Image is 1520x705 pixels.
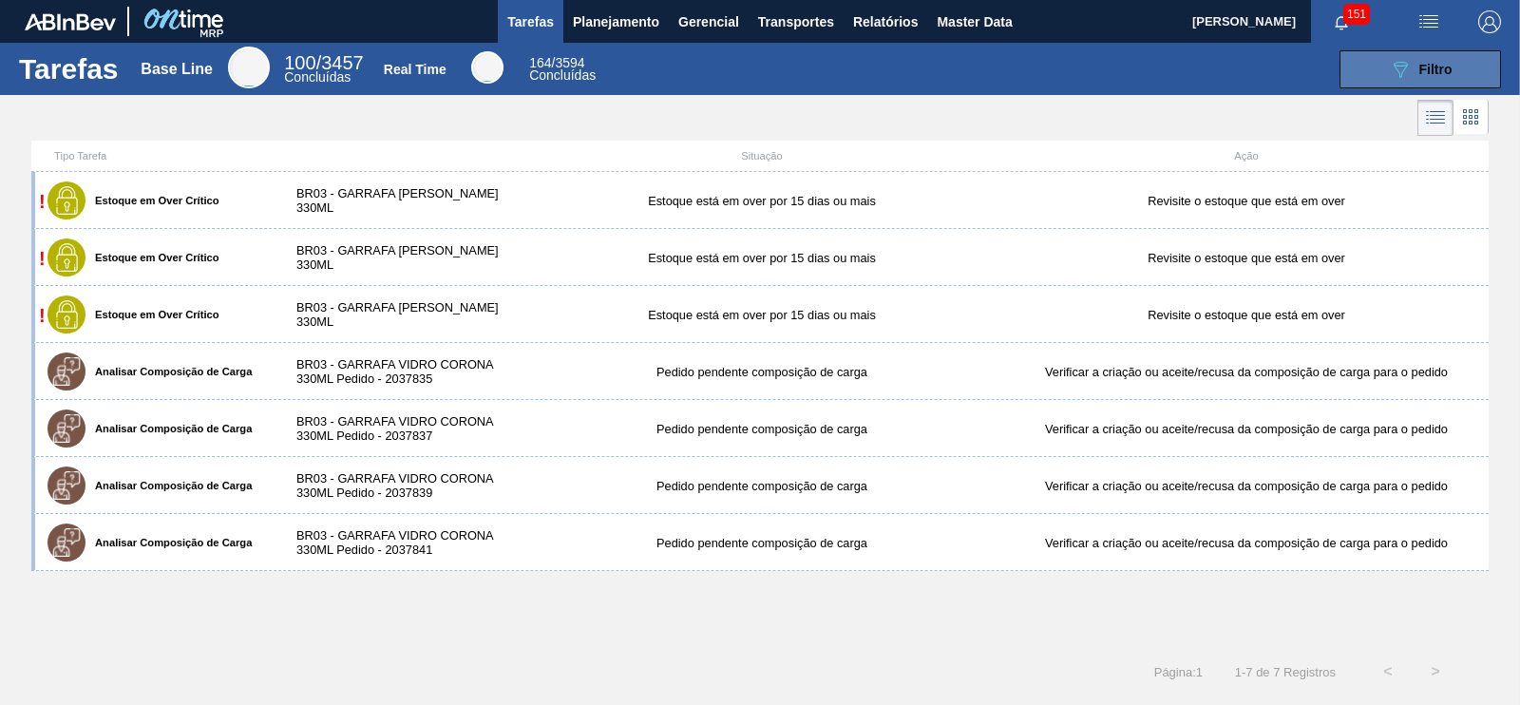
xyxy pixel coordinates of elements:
div: BR03 - GARRAFA [PERSON_NAME] 330ML [277,243,520,272]
div: Estoque está em over por 15 dias ou mais [520,194,1004,208]
div: Verificar a criação ou aceite/recusa da composição de carga para o pedido [1004,536,1489,550]
div: Revisite o estoque que está em over [1004,251,1489,265]
span: 100 [284,52,315,73]
span: Tarefas [507,10,554,33]
div: Revisite o estoque que está em over [1004,194,1489,208]
img: Logout [1478,10,1501,33]
div: BR03 - GARRAFA [PERSON_NAME] 330ML [277,300,520,329]
span: Página : 1 [1154,665,1203,679]
div: Base Line [284,55,363,84]
div: BR03 - GARRAFA VIDRO CORONA 330ML Pedido - 2037841 [277,528,520,557]
label: Analisar Composição de Carga [85,480,252,491]
span: Gerencial [678,10,739,33]
div: Verificar a criação ou aceite/recusa da composição de carga para o pedido [1004,422,1489,436]
label: Estoque em Over Crítico [85,195,219,206]
span: 151 [1343,4,1370,25]
h1: Tarefas [19,58,119,80]
span: Filtro [1419,62,1453,77]
span: ! [39,248,46,269]
div: Verificar a criação ou aceite/recusa da composição de carga para o pedido [1004,479,1489,493]
span: Concluídas [529,67,596,83]
div: BR03 - GARRAFA [PERSON_NAME] 330ML [277,186,520,215]
div: Real Time [529,57,596,82]
div: Situação [520,150,1004,162]
span: Concluídas [284,69,351,85]
div: Ação [1004,150,1489,162]
span: Relatórios [853,10,918,33]
span: ! [39,191,46,212]
button: > [1412,648,1459,695]
div: Base Line [228,47,270,88]
span: 164 [529,55,551,70]
div: Visão em Cards [1453,100,1489,136]
div: Pedido pendente composição de carga [520,422,1004,436]
div: Pedido pendente composição de carga [520,536,1004,550]
img: userActions [1417,10,1440,33]
span: Transportes [758,10,834,33]
div: BR03 - GARRAFA VIDRO CORONA 330ML Pedido - 2037835 [277,357,520,386]
span: / 3594 [529,55,584,70]
div: Verificar a criação ou aceite/recusa da composição de carga para o pedido [1004,365,1489,379]
label: Estoque em Over Crítico [85,309,219,320]
div: Real Time [471,51,503,84]
div: Tipo Tarefa [35,150,277,162]
span: / 3457 [284,52,363,73]
button: Filtro [1339,50,1501,88]
span: 1 - 7 de 7 Registros [1231,665,1336,679]
div: Base Line [141,61,213,78]
div: Revisite o estoque que está em over [1004,308,1489,322]
button: < [1364,648,1412,695]
button: Notificações [1311,9,1372,35]
span: Planejamento [573,10,659,33]
label: Analisar Composição de Carga [85,537,252,548]
label: Analisar Composição de Carga [85,366,252,377]
img: TNhmsLtSVTkK8tSr43FrP2fwEKptu5GPRR3wAAAABJRU5ErkJggg== [25,13,116,30]
div: BR03 - GARRAFA VIDRO CORONA 330ML Pedido - 2037839 [277,471,520,500]
div: Estoque está em over por 15 dias ou mais [520,308,1004,322]
div: Visão em Lista [1417,100,1453,136]
span: Master Data [937,10,1012,33]
label: Estoque em Over Crítico [85,252,219,263]
div: BR03 - GARRAFA VIDRO CORONA 330ML Pedido - 2037837 [277,414,520,443]
div: Pedido pendente composição de carga [520,365,1004,379]
span: ! [39,305,46,326]
div: Real Time [384,62,446,77]
div: Estoque está em over por 15 dias ou mais [520,251,1004,265]
div: Pedido pendente composição de carga [520,479,1004,493]
label: Analisar Composição de Carga [85,423,252,434]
